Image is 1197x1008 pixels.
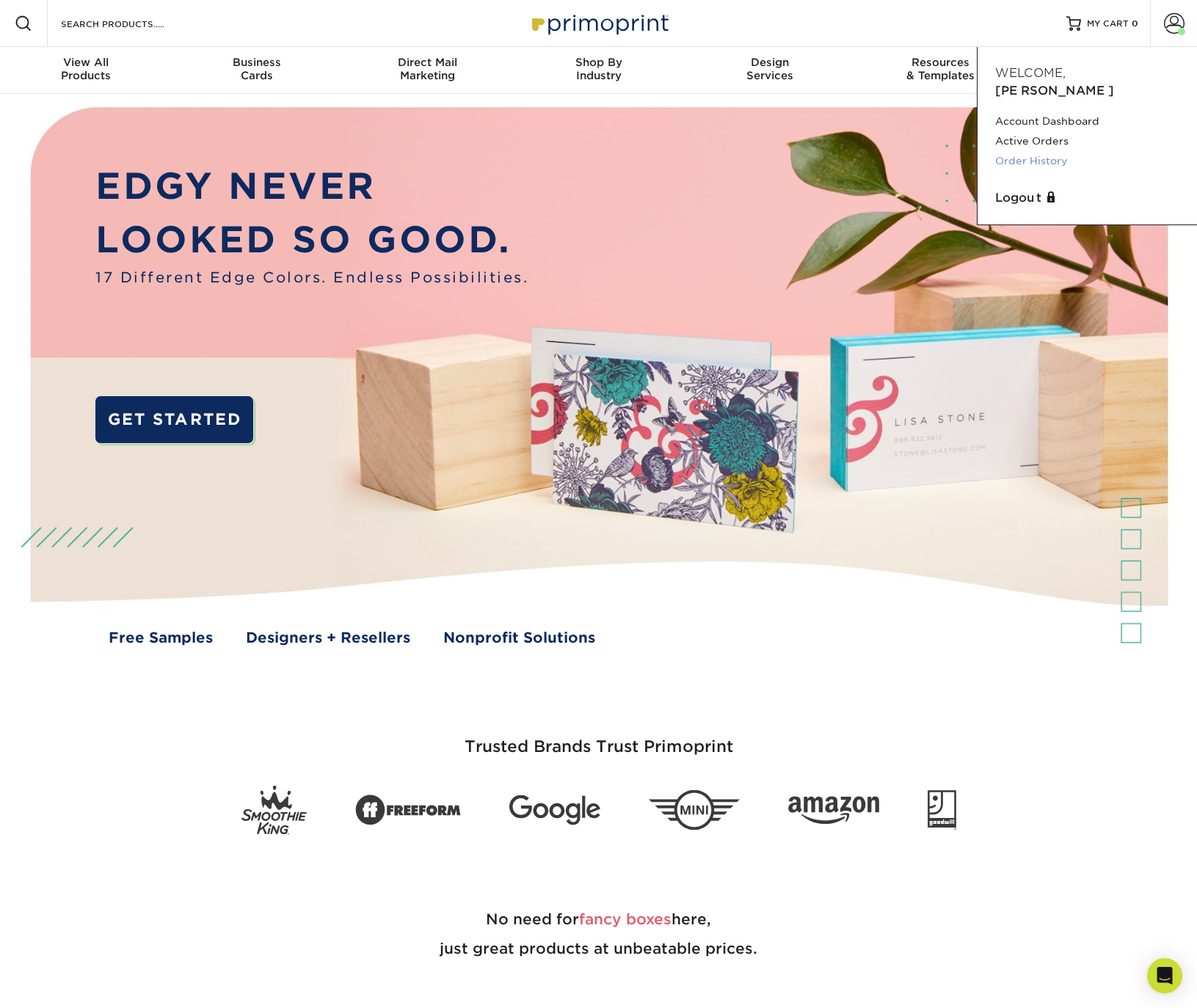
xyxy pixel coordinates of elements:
a: Order History [995,151,1179,171]
div: Services [684,56,855,82]
p: EDGY NEVER [95,159,528,213]
h2: No need for here, just great products at unbeatable prices. [170,869,1028,998]
div: & Templates [855,56,1026,82]
iframe: Google Customer Reviews [4,963,125,1003]
span: MY CART [1087,18,1129,30]
span: Resources [855,56,1026,69]
img: Mini [649,790,740,830]
span: 17 Different Edge Colors. Endless Possibilities. [95,267,528,288]
a: GET STARTED [95,396,253,443]
img: Smoothie King [241,786,307,835]
img: Amazon [788,796,879,824]
span: Design [684,56,855,69]
p: LOOKED SO GOOD. [95,213,528,266]
span: Shop By [513,56,684,69]
img: Freeform [355,786,461,833]
img: Google [509,795,600,825]
span: [PERSON_NAME] [995,84,1114,98]
a: Resources& Templates [855,47,1026,94]
a: BusinessCards [171,47,342,94]
h3: Trusted Brands Trust Primoprint [170,702,1028,774]
span: Business [171,56,342,69]
a: Designers + Resellers [246,627,410,649]
img: Goodwill [928,790,956,830]
a: Account Dashboard [995,112,1179,131]
span: 0 [1132,18,1138,29]
span: Welcome, [995,66,1066,80]
a: Nonprofit Solutions [443,627,595,649]
a: Active Orders [995,131,1179,151]
a: Free Samples [109,627,213,649]
a: Logout [995,189,1179,207]
a: DesignServices [684,47,855,94]
span: fancy boxes [579,910,672,928]
div: Cards [171,56,342,82]
a: Direct MailMarketing [342,47,513,94]
span: Direct Mail [342,56,513,69]
div: Marketing [342,56,513,82]
div: Open Intercom Messenger [1147,958,1182,993]
a: Shop ByIndustry [513,47,684,94]
img: Primoprint [525,7,672,39]
div: Industry [513,56,684,82]
input: SEARCH PRODUCTS..... [59,15,203,32]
